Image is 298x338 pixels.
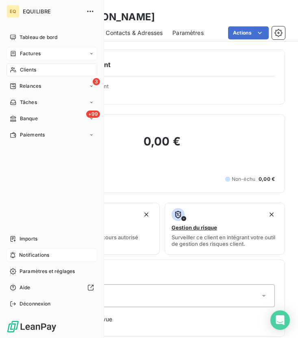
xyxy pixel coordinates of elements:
span: 0,00 € [259,175,275,183]
span: Tâches [20,99,37,106]
span: +99 [86,110,100,118]
span: Aide [20,284,30,291]
span: Paramètres [172,29,204,37]
h2: 0,00 € [49,134,275,157]
span: Contacts & Adresses [106,29,163,37]
span: Factures [20,50,41,57]
h3: [PERSON_NAME] [72,10,155,24]
span: Propriétés Client [65,83,275,94]
button: Actions [228,26,269,39]
span: Paiements [20,131,45,139]
span: Paramètres et réglages [20,268,75,275]
span: Notifications [19,251,49,259]
span: Surveiller ce client en intégrant votre outil de gestion des risques client. [172,234,278,247]
span: Non-échu [232,175,255,183]
a: Aide [7,281,97,294]
img: Logo LeanPay [7,320,57,333]
button: Gestion du risqueSurveiller ce client en intégrant votre outil de gestion des risques client. [165,203,285,255]
div: EQ [7,5,20,18]
span: Clients [20,66,36,74]
span: Imports [20,235,37,243]
span: Relances [20,82,41,90]
span: Aucune relance prévue [49,315,275,323]
span: Banque [20,115,38,122]
span: Déconnexion [20,300,51,308]
span: Tableau de bord [20,34,57,41]
h6: Relance [49,270,275,279]
span: Gestion du risque [172,224,217,231]
h6: Informations client [49,60,275,69]
span: EQUILIBRE [23,8,81,15]
span: 3 [93,78,100,85]
div: Open Intercom Messenger [270,310,290,330]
